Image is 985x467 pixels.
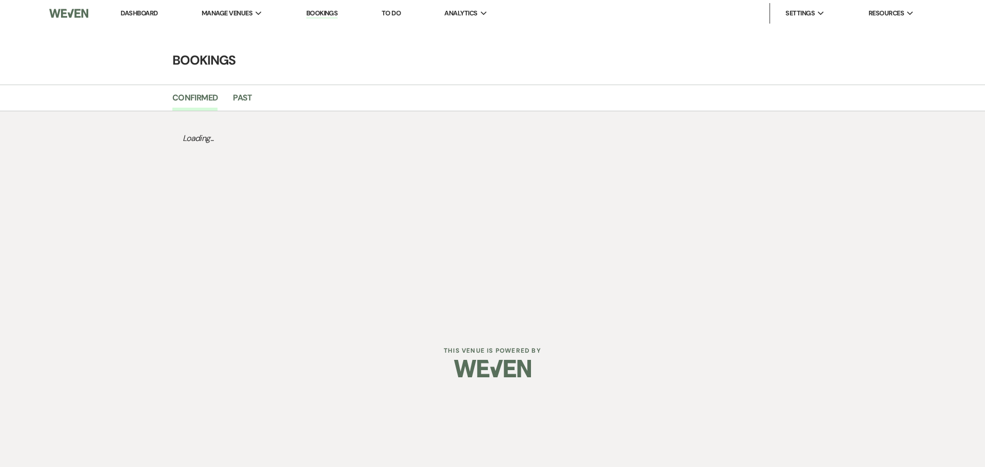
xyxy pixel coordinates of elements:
[306,9,338,18] a: Bookings
[454,351,531,387] img: Weven Logo
[233,91,252,111] a: Past
[785,8,815,18] span: Settings
[172,91,218,111] a: Confirmed
[382,9,401,17] a: To Do
[202,8,252,18] span: Manage Venues
[121,9,157,17] a: Dashboard
[123,51,862,69] h4: Bookings
[172,121,813,155] p: Loading...
[444,8,477,18] span: Analytics
[869,8,904,18] span: Resources
[49,3,88,24] img: Weven Logo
